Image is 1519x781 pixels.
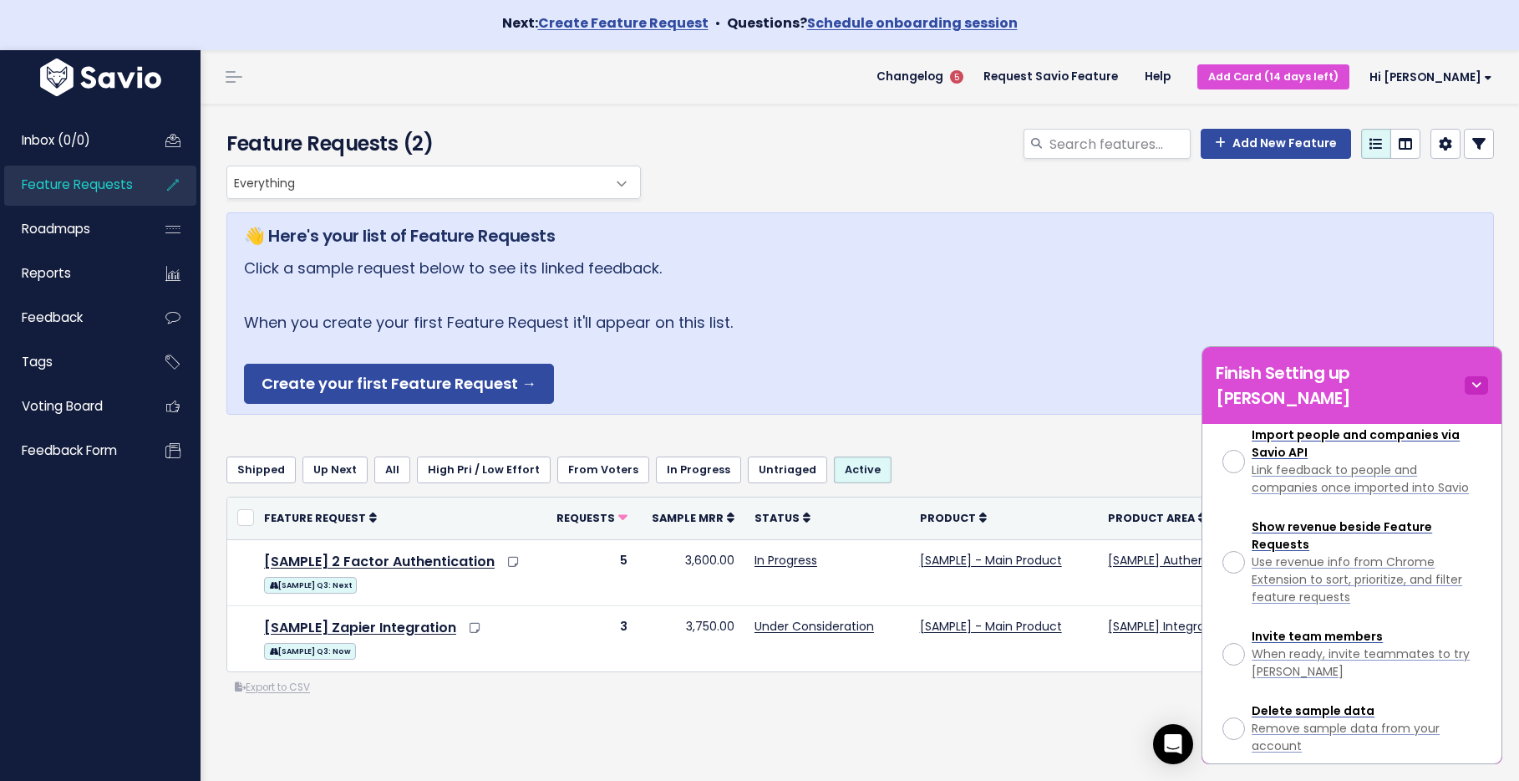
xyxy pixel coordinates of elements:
span: Feature Request [264,511,366,525]
strong: Questions? [727,13,1018,33]
a: Up Next [302,457,368,483]
a: Help [1131,64,1184,89]
span: Remove sample data from your account [1252,720,1440,754]
a: Product [920,509,987,526]
span: Everything [227,166,607,198]
h4: Feature Requests (2) [226,129,632,159]
a: Active [834,457,892,483]
span: Product Area [1108,511,1195,525]
span: Feedback [22,309,83,326]
ul: Filter feature requests [226,457,1494,483]
a: Import people and companies via Savio API Link feedback to people and companies once imported int... [1216,420,1488,503]
span: Product [920,511,976,525]
a: [SAMPLE] Integrations [1108,618,1233,635]
span: Hi [PERSON_NAME] [1369,71,1492,84]
span: • [715,13,720,33]
a: [SAMPLE] - Main Product [920,552,1062,569]
a: [SAMPLE] Authentication [1108,552,1251,569]
span: Reports [22,264,71,282]
input: Search features... [1048,129,1191,159]
a: Export to CSV [235,681,310,694]
a: Feature Requests [4,166,139,204]
h5: Finish Setting up [PERSON_NAME] [1216,360,1465,411]
p: Click a sample request below to see its linked feedback. When you create your first Feature Reque... [244,255,1476,404]
span: Use revenue info from Chrome Extension to sort, prioritize, and filter feature requests [1252,554,1462,605]
span: 5 [950,70,963,84]
a: Untriaged [748,457,827,483]
a: Request Savio Feature [970,64,1131,89]
a: [SAMPLE] 2 Factor Authentication [264,552,495,571]
a: Show revenue beside Feature Requests Use revenue info from Chrome Extension to sort, prioritize, ... [1216,512,1488,613]
span: Show revenue beside Feature Requests [1252,518,1432,553]
a: Sample MRR [652,509,734,526]
strong: Next: [502,13,709,33]
span: Delete sample data [1252,702,1374,719]
a: High Pri / Low Effort [417,457,551,483]
a: Add New Feature [1201,129,1351,159]
a: Feedback [4,299,139,337]
a: Tags [4,343,139,381]
a: Add Card (14 days left) [1197,64,1349,89]
a: In Progress [656,457,741,483]
a: Shipped [226,457,296,483]
a: Product Area [1108,509,1206,526]
span: [SAMPLE] Q3: Now [264,643,356,660]
span: Import people and companies via Savio API [1252,426,1460,461]
a: Delete sample data Remove sample data from your account [1216,696,1488,762]
span: Everything [226,166,641,199]
span: Roadmaps [22,220,90,237]
span: Changelog [876,71,943,83]
td: 3,750.00 [638,605,744,671]
a: All [374,457,410,483]
a: Status [754,509,810,526]
h5: 👋 Here's your list of Feature Requests [244,223,1476,248]
span: [SAMPLE] Q3: Next [264,577,357,594]
a: Reports [4,254,139,293]
span: Inbox (0/0) [22,131,90,149]
a: [SAMPLE] Zapier Integration [264,618,456,637]
a: Voting Board [4,387,139,426]
a: Create your first Feature Request → [244,364,554,405]
a: In Progress [754,552,817,569]
a: Requests [556,509,627,526]
span: Link feedback to people and companies once imported into Savio [1252,462,1469,496]
a: Feedback form [4,431,139,470]
a: Inbox (0/0) [4,121,139,160]
span: Feature Requests [22,176,133,193]
a: [SAMPLE] - Main Product [920,618,1062,635]
a: Roadmaps [4,210,139,248]
a: Under Consideration [754,618,874,635]
span: Sample MRR [652,511,724,525]
span: Feedback form [22,442,117,459]
a: From Voters [557,457,649,483]
span: Invite team members [1252,628,1383,645]
td: 3 [543,605,638,671]
a: Feature Request [264,509,377,526]
a: Hi [PERSON_NAME] [1349,64,1506,90]
span: Requests [556,511,615,525]
td: 3,600.00 [638,539,744,605]
a: [SAMPLE] Q3: Next [264,574,357,595]
a: Invite team members When ready, invite teammates to try [PERSON_NAME] [1216,621,1488,687]
a: [SAMPLE] Q3: Now [264,640,356,661]
img: logo-white.9d6f32f41409.svg [36,59,165,96]
span: When ready, invite teammates to try [PERSON_NAME] [1252,646,1470,680]
span: Status [754,511,800,525]
td: 5 [543,539,638,605]
a: Create Feature Request [538,13,709,33]
span: Tags [22,353,53,370]
a: Schedule onboarding session [807,13,1018,33]
span: Voting Board [22,397,103,415]
div: Open Intercom Messenger [1153,724,1193,764]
